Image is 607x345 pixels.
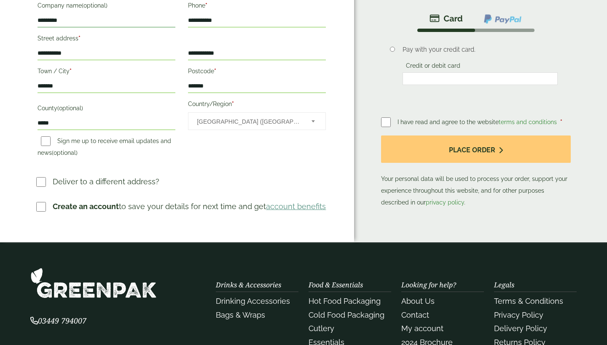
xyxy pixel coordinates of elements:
img: stripe.png [430,13,463,24]
abbr: required [78,35,81,42]
span: 03449 794007 [30,316,86,326]
label: Credit or debit card [403,62,464,72]
a: Cold Food Packaging [309,310,384,319]
a: Drinking Accessories [216,297,290,305]
span: I have read and agree to the website [398,119,559,125]
a: Privacy Policy [494,310,543,319]
span: (optional) [52,149,78,156]
a: 03449 794007 [30,317,86,325]
a: About Us [401,297,435,305]
span: Country/Region [188,112,326,130]
abbr: required [205,2,207,9]
span: United Kingdom (UK) [197,113,300,130]
a: terms and conditions [499,119,557,125]
label: Sign me up to receive email updates and news [38,138,171,159]
img: ppcp-gateway.png [483,13,522,24]
a: Delivery Policy [494,324,547,333]
span: (optional) [57,105,83,111]
button: Place order [381,135,571,163]
img: GreenPak Supplies [30,268,157,298]
label: County [38,102,175,117]
abbr: required [560,119,562,125]
a: Contact [401,310,429,319]
a: Terms & Conditions [494,297,563,305]
p: Pay with your credit card. [403,45,558,54]
span: (optional) [82,2,107,9]
a: Hot Food Packaging [309,297,381,305]
iframe: Secure card payment input frame [405,75,555,82]
label: Postcode [188,65,326,80]
a: privacy policy [426,199,464,206]
a: account benefits [266,202,326,211]
p: Deliver to a different address? [53,176,159,187]
p: Your personal data will be used to process your order, support your experience throughout this we... [381,135,571,208]
a: Cutlery [309,324,334,333]
abbr: required [70,68,72,74]
label: Country/Region [188,98,326,112]
label: Street address [38,32,175,47]
abbr: required [214,68,216,74]
p: to save your details for next time and get [53,201,326,212]
input: Sign me up to receive email updates and news(optional) [41,136,51,146]
strong: Create an account [53,202,119,211]
label: Town / City [38,65,175,80]
abbr: required [232,101,234,107]
a: Bags & Wraps [216,310,265,319]
a: My account [401,324,443,333]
